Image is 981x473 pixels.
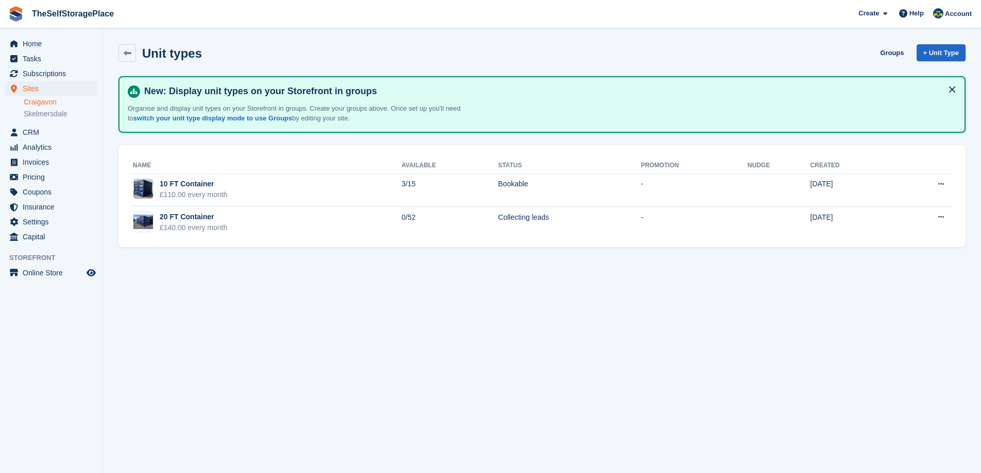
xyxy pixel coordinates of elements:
span: Home [23,37,84,51]
img: 10foot.png [133,179,153,199]
a: menu [5,266,97,280]
th: Status [498,157,641,174]
th: Name [131,157,402,174]
a: menu [5,125,97,139]
span: Online Store [23,266,84,280]
span: Invoices [23,155,84,169]
div: £140.00 every month [160,222,228,233]
div: 20 FT Container [160,212,228,222]
a: menu [5,155,97,169]
th: Nudge [748,157,811,174]
span: Help [909,8,924,19]
h4: New: Display unit types on your Storefront in groups [140,85,956,97]
span: Storefront [9,253,102,263]
a: + Unit Type [917,44,966,61]
a: menu [5,140,97,154]
span: Tasks [23,51,84,66]
a: Skelmersdale [24,109,97,119]
a: menu [5,200,97,214]
a: menu [5,230,97,244]
span: Settings [23,215,84,229]
td: Bookable [498,173,641,206]
a: Groups [876,44,908,61]
p: Organise and display unit types on your Storefront in groups. Create your groups above. Once set ... [128,103,488,124]
span: Pricing [23,170,84,184]
span: Capital [23,230,84,244]
span: Sites [23,81,84,96]
span: Analytics [23,140,84,154]
img: Gairoid [933,8,943,19]
span: Account [945,9,972,19]
a: switch your unit type display mode to use Groups [133,114,292,122]
img: stora-icon-8386f47178a22dfd0bd8f6a31ec36ba5ce8667c1dd55bd0f319d3a0aa187defe.svg [8,6,24,22]
a: Craigavon [24,97,97,107]
div: £110.00 every month [160,189,228,200]
td: 0/52 [402,206,498,239]
a: menu [5,170,97,184]
td: Collecting leads [498,206,641,239]
div: 10 FT Container [160,179,228,189]
a: TheSelfStoragePlace [28,5,118,22]
span: Coupons [23,185,84,199]
td: - [641,173,747,206]
h2: Unit types [142,46,202,60]
a: menu [5,81,97,96]
a: menu [5,37,97,51]
a: menu [5,51,97,66]
a: menu [5,66,97,81]
span: Create [858,8,879,19]
td: [DATE] [810,173,892,206]
td: 3/15 [402,173,498,206]
td: - [641,206,747,239]
th: Promotion [641,157,747,174]
th: Created [810,157,892,174]
span: CRM [23,125,84,139]
a: Preview store [85,267,97,279]
img: 5378.jpeg [133,215,153,230]
td: [DATE] [810,206,892,239]
a: menu [5,185,97,199]
span: Insurance [23,200,84,214]
span: Subscriptions [23,66,84,81]
a: menu [5,215,97,229]
th: Available [402,157,498,174]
